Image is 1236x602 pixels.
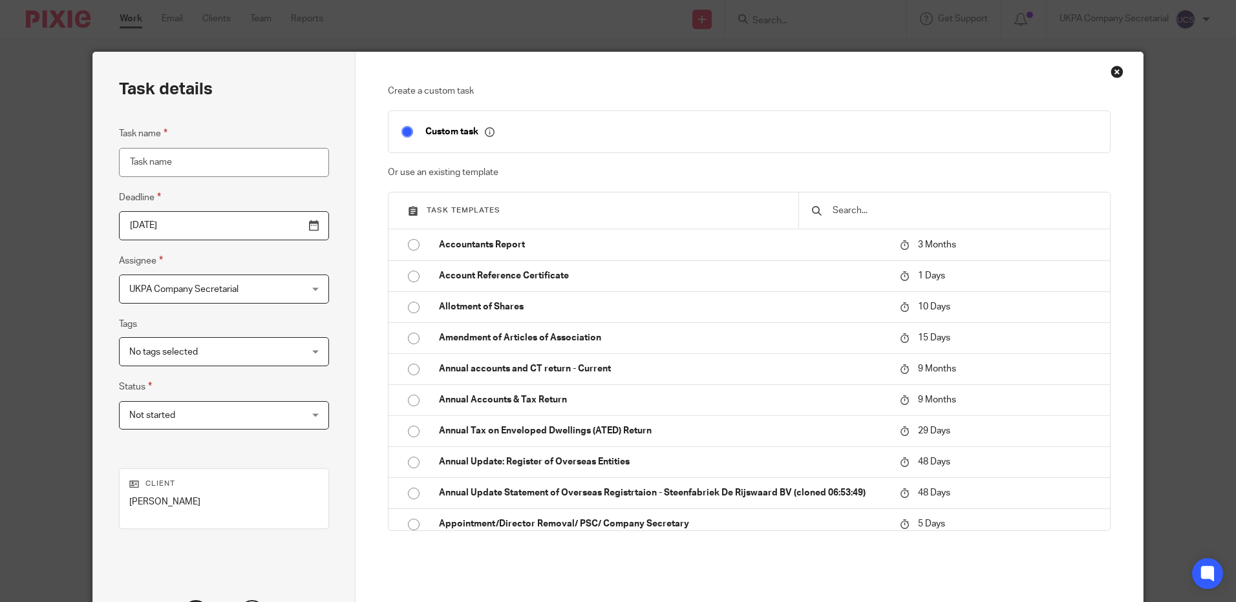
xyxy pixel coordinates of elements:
[831,203,1097,218] input: Search...
[439,455,887,468] p: Annual Update: Register of Overseas Entities
[439,517,887,530] p: Appointment/Director Removal/ PSC/ Company Secretary
[119,126,167,141] label: Task name
[425,126,495,138] p: Custom task
[119,190,161,205] label: Deadline
[439,362,887,375] p: Annual accounts and CT return - Current
[119,211,329,240] input: Pick a date
[129,479,319,489] p: Client
[918,240,956,249] span: 3 Months
[918,333,950,342] span: 15 Days
[918,457,950,466] span: 48 Days
[119,78,213,100] h2: Task details
[439,486,887,499] p: Annual Update Statement of Overseas Registrtaion - Steenfabriek De Rijswaard BV (cloned 06:53:49)
[918,395,956,404] span: 9 Months
[427,207,500,214] span: Task templates
[1111,65,1124,78] div: Close this dialog window
[439,393,887,406] p: Annual Accounts & Tax Return
[388,166,1110,179] p: Or use an existing template
[439,238,887,251] p: Accountants Report
[439,269,887,282] p: Account Reference Certificate
[918,519,945,528] span: 5 Days
[119,318,137,331] label: Tags
[129,495,319,508] p: [PERSON_NAME]
[918,488,950,497] span: 48 Days
[119,379,152,394] label: Status
[119,148,329,177] input: Task name
[918,426,950,435] span: 29 Days
[119,253,163,268] label: Assignee
[388,85,1110,98] p: Create a custom task
[129,348,198,357] span: No tags selected
[129,285,239,294] span: UKPA Company Secretarial
[439,300,887,313] p: Allotment of Shares
[129,411,175,420] span: Not started
[918,302,950,311] span: 10 Days
[918,271,945,280] span: 1 Days
[918,364,956,373] span: 9 Months
[439,331,887,344] p: Amendment of Articles of Association
[439,424,887,437] p: Annual Tax on Enveloped Dwellings (ATED) Return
